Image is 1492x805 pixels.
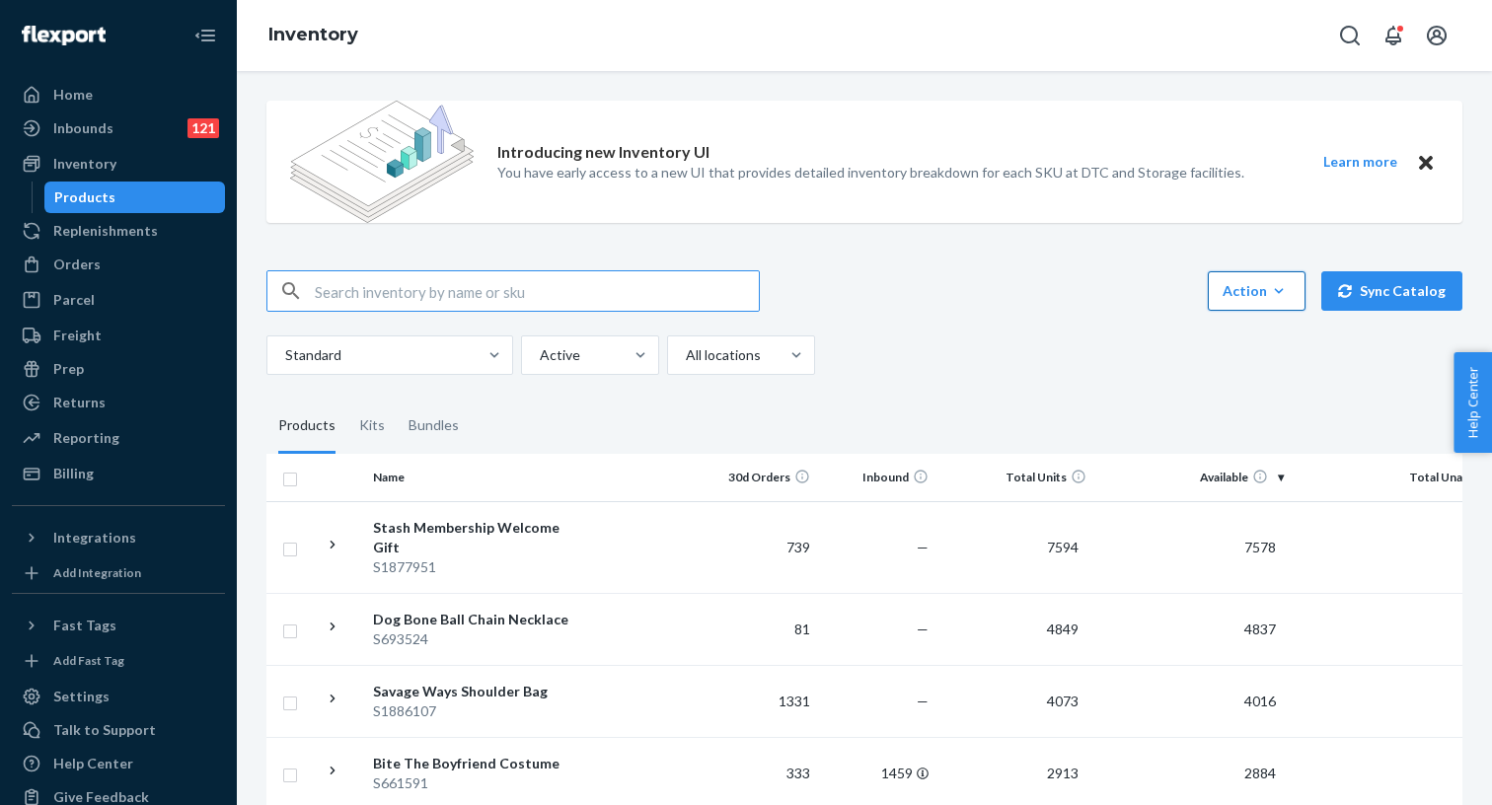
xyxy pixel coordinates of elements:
[373,610,579,629] div: Dog Bone Ball Chain Necklace
[700,665,818,737] td: 1331
[12,561,225,585] a: Add Integration
[54,187,115,207] div: Products
[186,16,225,55] button: Close Navigation
[53,221,158,241] div: Replenishments
[53,616,116,635] div: Fast Tags
[373,518,579,557] div: Stash Membership Welcome Gift
[684,345,686,365] input: All locations
[12,714,225,746] a: Talk to Support
[53,720,156,740] div: Talk to Support
[1417,16,1456,55] button: Open account menu
[53,393,106,412] div: Returns
[818,454,936,501] th: Inbound
[1330,16,1370,55] button: Open Search Box
[187,118,219,138] div: 121
[359,399,385,454] div: Kits
[12,148,225,180] a: Inventory
[290,101,474,223] img: new-reports-banner-icon.82668bd98b6a51aee86340f2a7b77ae3.png
[1236,539,1284,555] span: 7578
[700,501,818,593] td: 739
[917,539,929,555] span: —
[700,454,818,501] th: 30d Orders
[12,79,225,110] a: Home
[315,271,759,311] input: Search inventory by name or sku
[373,629,579,649] div: S693524
[12,649,225,673] a: Add Fast Tag
[373,682,579,701] div: Savage Ways Shoulder Bag
[373,557,579,577] div: S1877951
[53,428,119,448] div: Reporting
[268,24,358,45] a: Inventory
[53,85,93,105] div: Home
[53,255,101,274] div: Orders
[22,26,106,45] img: Flexport logo
[53,687,110,706] div: Settings
[53,652,124,669] div: Add Fast Tag
[1039,693,1086,709] span: 4073
[12,748,225,779] a: Help Center
[278,399,336,454] div: Products
[1321,271,1462,311] button: Sync Catalog
[53,154,116,174] div: Inventory
[1223,281,1291,301] div: Action
[538,345,540,365] input: Active
[409,399,459,454] div: Bundles
[53,118,113,138] div: Inbounds
[12,422,225,454] a: Reporting
[373,754,579,773] div: Bite The Boyfriend Costume
[283,345,285,365] input: Standard
[1039,765,1086,781] span: 2913
[12,610,225,641] button: Fast Tags
[53,359,84,379] div: Prep
[53,754,133,773] div: Help Center
[12,284,225,316] a: Parcel
[12,387,225,418] a: Returns
[1454,352,1492,453] button: Help Center
[12,353,225,385] a: Prep
[1374,16,1413,55] button: Open notifications
[1236,765,1284,781] span: 2884
[373,701,579,721] div: S1886107
[917,693,929,709] span: —
[12,320,225,351] a: Freight
[1039,621,1086,637] span: 4849
[700,593,818,665] td: 81
[53,326,102,345] div: Freight
[44,182,226,213] a: Products
[53,290,95,310] div: Parcel
[497,163,1244,183] p: You have early access to a new UI that provides detailed inventory breakdown for each SKU at DTC ...
[917,621,929,637] span: —
[373,773,579,793] div: S661591
[253,7,374,64] ol: breadcrumbs
[936,454,1094,501] th: Total Units
[53,464,94,483] div: Billing
[12,112,225,144] a: Inbounds121
[12,249,225,280] a: Orders
[12,681,225,712] a: Settings
[497,141,709,164] p: Introducing new Inventory UI
[53,564,141,581] div: Add Integration
[12,215,225,247] a: Replenishments
[1236,621,1284,637] span: 4837
[1413,150,1439,175] button: Close
[1039,539,1086,555] span: 7594
[12,458,225,489] a: Billing
[1094,454,1292,501] th: Available
[12,522,225,553] button: Integrations
[365,454,587,501] th: Name
[1310,150,1409,175] button: Learn more
[1236,693,1284,709] span: 4016
[1208,271,1305,311] button: Action
[53,528,136,548] div: Integrations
